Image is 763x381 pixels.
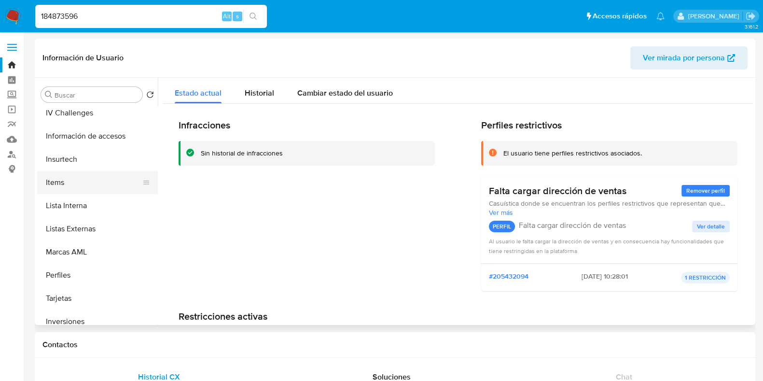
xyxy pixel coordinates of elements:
button: Tarjetas [37,287,158,310]
span: Accesos rápidos [593,11,647,21]
button: Buscar [45,91,53,99]
button: Items [37,171,150,194]
button: search-icon [243,10,263,23]
button: IV Challenges [37,101,158,125]
input: Buscar [55,91,139,99]
span: s [236,12,239,21]
span: Alt [223,12,231,21]
input: Buscar usuario o caso... [35,10,267,23]
button: Ver mirada por persona [630,46,748,70]
button: Insurtech [37,148,158,171]
span: Ver mirada por persona [643,46,725,70]
h1: Contactos [42,340,748,350]
button: Marcas AML [37,240,158,264]
button: Información de accesos [37,125,158,148]
p: noelia.huarte@mercadolibre.com [688,12,742,21]
button: Perfiles [37,264,158,287]
button: Lista Interna [37,194,158,217]
a: Salir [746,11,756,21]
button: Inversiones [37,310,158,333]
button: Listas Externas [37,217,158,240]
a: Notificaciones [656,12,665,20]
button: Volver al orden por defecto [146,91,154,101]
h1: Información de Usuario [42,53,124,63]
